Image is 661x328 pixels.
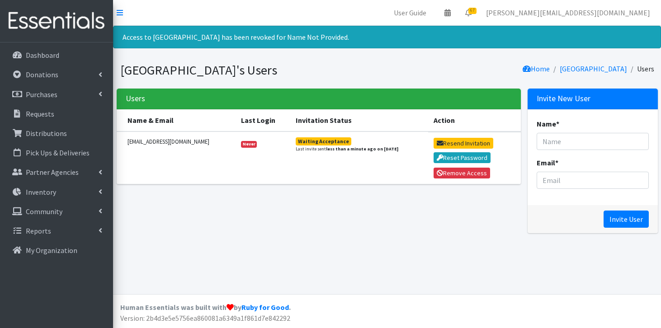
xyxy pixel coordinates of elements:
label: Email [537,157,558,168]
a: [PERSON_NAME][EMAIL_ADDRESS][DOMAIN_NAME] [479,4,657,22]
a: Ruby for Good [241,303,289,312]
button: Remove Access [434,168,491,178]
span: Never [241,141,257,147]
th: Last Login [236,109,290,131]
span: 67 [468,8,477,14]
input: Email [537,172,649,189]
button: Reset Password [434,152,491,163]
small: [EMAIL_ADDRESS][DOMAIN_NAME] [127,137,230,146]
strong: Human Essentials was built with by . [120,303,291,312]
a: Home [523,64,550,73]
a: Partner Agencies [4,163,109,181]
th: Action [428,109,521,131]
img: HumanEssentials [4,6,109,36]
th: Name & Email [117,109,236,131]
p: Community [26,207,62,216]
a: Reports [4,222,109,240]
small: Last invite sent [296,145,398,152]
a: 67 [458,4,479,22]
input: Name [537,133,649,150]
p: Inventory [26,187,56,197]
div: Access to [GEOGRAPHIC_DATA] has been revoked for Name Not Provided. [113,26,661,48]
div: Waiting Acceptance [298,139,349,144]
a: Purchases [4,85,109,103]
input: Invite User [604,211,649,228]
p: Requests [26,109,54,118]
p: Partner Agencies [26,168,79,177]
abbr: required [556,119,559,128]
a: My Organization [4,241,109,259]
a: Requests [4,105,109,123]
p: My Organization [26,246,77,255]
button: Resend Invitation [434,138,494,149]
p: Purchases [26,90,57,99]
h3: Users [126,94,145,103]
a: Inventory [4,183,109,201]
th: Invitation Status [290,109,428,131]
h1: [GEOGRAPHIC_DATA]'s Users [120,62,384,78]
abbr: required [555,158,558,167]
li: Users [627,62,654,75]
p: Pick Ups & Deliveries [26,148,90,157]
h3: Invite New User [537,94,590,103]
a: User Guide [387,4,434,22]
p: Dashboard [26,51,59,60]
strong: less than a minute ago on [DATE] [326,146,398,152]
p: Distributions [26,129,67,138]
a: [GEOGRAPHIC_DATA] [560,64,627,73]
p: Reports [26,226,51,235]
span: Version: 2b4d3e5e5756ea860081a6349a1f861d7e842292 [120,314,290,323]
a: Distributions [4,124,109,142]
a: Dashboard [4,46,109,64]
a: Donations [4,66,109,84]
a: Pick Ups & Deliveries [4,144,109,162]
a: Community [4,202,109,220]
label: Name [537,118,559,129]
p: Donations [26,70,58,79]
